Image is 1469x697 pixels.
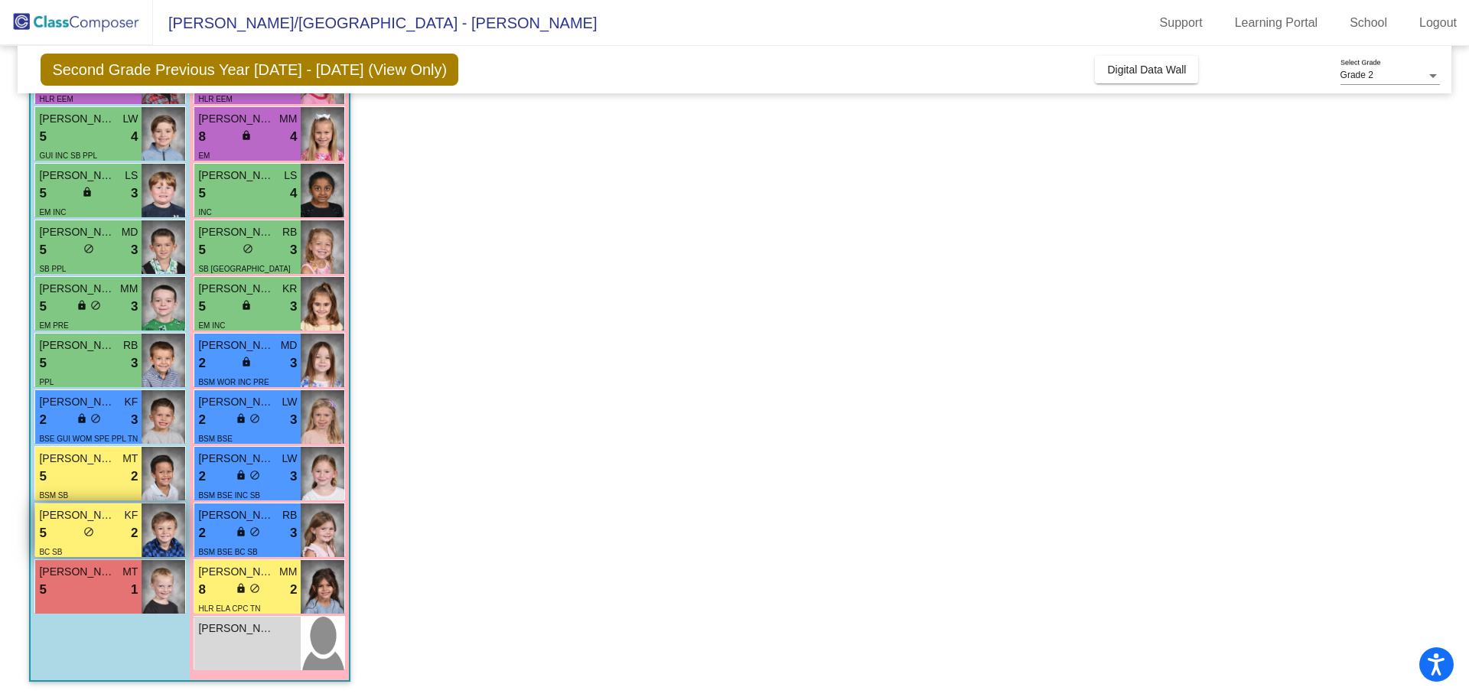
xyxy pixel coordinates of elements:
span: 5 [198,240,205,260]
span: BC SB [GEOGRAPHIC_DATA] [39,548,119,572]
span: do_not_disturb_alt [249,526,260,537]
span: INC [198,208,211,217]
span: BSM WOR INC PRE [198,378,269,386]
span: 8 [198,127,205,147]
span: lock [241,357,252,367]
span: lock [236,413,246,424]
span: GUI INC SB PPL [39,151,97,160]
span: MM [120,281,138,297]
span: lock [82,187,93,197]
a: Learning Portal [1223,11,1331,35]
span: MD [281,337,298,353]
span: PPL [39,378,54,386]
span: 5 [39,353,46,373]
span: 5 [39,467,46,487]
span: [PERSON_NAME] [39,168,116,184]
span: Grade 2 [1340,70,1373,80]
span: 5 [39,127,46,147]
span: [PERSON_NAME] [39,507,116,523]
span: [PERSON_NAME] [198,564,275,580]
span: 2 [131,523,138,543]
span: [PERSON_NAME] [39,224,116,240]
span: MD [122,224,138,240]
span: 5 [39,184,46,204]
span: Second Grade Previous Year [DATE] - [DATE] (View Only) [41,54,458,86]
span: BSM BSE BC SB [GEOGRAPHIC_DATA] [198,548,278,572]
span: BSE GUI WOM SPE PPL TN [39,435,138,443]
span: BSM BSE INC SB [198,491,260,500]
span: 3 [131,240,138,260]
span: 5 [198,184,205,204]
span: do_not_disturb_alt [90,413,101,424]
span: 4 [131,127,138,147]
span: 2 [198,467,205,487]
span: [PERSON_NAME] [198,168,275,184]
span: lock [236,470,246,480]
span: 1 [131,580,138,600]
span: RB [282,507,297,523]
span: 5 [198,297,205,317]
span: lock [241,130,252,141]
span: HLR ELA CPC TN [198,604,260,613]
span: KR [282,281,297,297]
span: [PERSON_NAME]/[GEOGRAPHIC_DATA] - [PERSON_NAME] [153,11,597,35]
span: 5 [39,580,46,600]
span: 3 [290,467,297,487]
span: SB [GEOGRAPHIC_DATA] [198,265,290,273]
span: LW [282,394,297,410]
span: 4 [290,184,297,204]
span: EM [198,151,210,160]
span: [PERSON_NAME] [198,620,275,637]
span: 3 [290,523,297,543]
span: 3 [131,410,138,430]
a: Support [1148,11,1215,35]
span: 8 [198,580,205,600]
span: MT [122,451,138,467]
span: Digital Data Wall [1107,64,1186,76]
span: HLR EEM [39,95,73,103]
a: Logout [1407,11,1469,35]
span: do_not_disturb_alt [249,583,260,594]
span: HLR EEM [198,95,232,103]
span: LS [125,168,138,184]
span: [PERSON_NAME] [198,111,275,127]
span: lock [77,300,87,311]
span: 2 [39,410,46,430]
span: [PERSON_NAME] [198,394,275,410]
span: [PERSON_NAME] [198,451,275,467]
span: 2 [290,580,297,600]
span: RB [282,224,297,240]
span: [PERSON_NAME] [39,281,116,297]
span: do_not_disturb_alt [243,243,253,254]
span: [PERSON_NAME] [198,224,275,240]
span: do_not_disturb_alt [90,300,101,311]
span: LW [282,451,297,467]
span: KF [125,507,138,523]
span: MT [122,564,138,580]
span: 5 [39,297,46,317]
span: SB PPL [39,265,66,273]
span: 3 [290,297,297,317]
span: 4 [290,127,297,147]
span: do_not_disturb_alt [249,413,260,424]
span: RB [123,337,138,353]
span: 2 [198,353,205,373]
span: BSM BSE [198,435,232,443]
span: EM INC [GEOGRAPHIC_DATA] [198,321,278,346]
button: Digital Data Wall [1095,56,1198,83]
span: 2 [131,467,138,487]
span: 5 [39,523,46,543]
span: LS [284,168,297,184]
span: [PERSON_NAME] [39,337,116,353]
span: BSM SB [GEOGRAPHIC_DATA] [39,491,119,516]
span: 3 [131,353,138,373]
span: [PERSON_NAME] [39,451,116,467]
a: School [1337,11,1399,35]
span: [PERSON_NAME] [39,111,116,127]
span: lock [77,413,87,424]
span: lock [236,583,246,594]
span: 2 [198,410,205,430]
span: [PERSON_NAME] [39,394,116,410]
span: lock [241,300,252,311]
span: 3 [290,353,297,373]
